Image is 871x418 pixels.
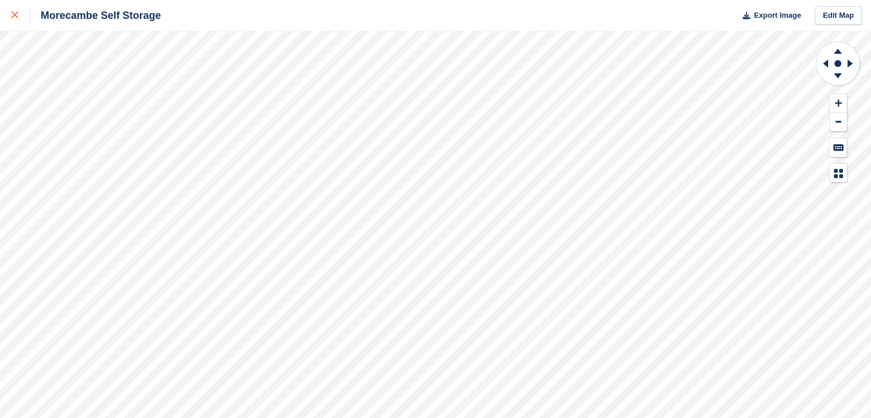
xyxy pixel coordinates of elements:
[815,6,862,25] a: Edit Map
[754,10,801,21] span: Export Image
[830,94,847,113] button: Zoom In
[830,113,847,132] button: Zoom Out
[30,9,161,22] div: Morecambe Self Storage
[830,164,847,183] button: Map Legend
[830,138,847,157] button: Keyboard Shortcuts
[736,6,801,25] button: Export Image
